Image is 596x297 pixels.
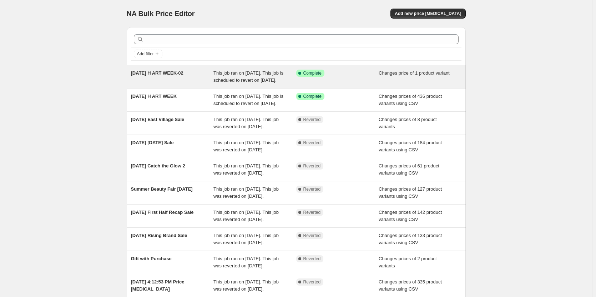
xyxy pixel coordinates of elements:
span: This job ran on [DATE]. This job was reverted on [DATE]. [213,163,279,176]
span: Reverted [303,210,321,215]
span: This job ran on [DATE]. This job was reverted on [DATE]. [213,279,279,292]
span: [DATE] First Half Recap Sale [131,210,194,215]
span: [DATE] [DATE] Sale [131,140,174,145]
button: Add new price [MEDICAL_DATA] [390,9,465,19]
span: This job ran on [DATE]. This job was reverted on [DATE]. [213,186,279,199]
span: [DATE] H ART WEEK-02 [131,70,183,76]
span: Summer Beauty Fair [DATE] [131,186,193,192]
span: Reverted [303,279,321,285]
span: This job ran on [DATE]. This job was reverted on [DATE]. [213,210,279,222]
span: Reverted [303,163,321,169]
span: Changes price of 1 product variant [379,70,450,76]
span: This job ran on [DATE]. This job was reverted on [DATE]. [213,233,279,245]
span: This job ran on [DATE]. This job is scheduled to revert on [DATE]. [213,70,283,83]
span: Gift with Purchase [131,256,172,261]
span: [DATE] 4:12:53 PM Price [MEDICAL_DATA] [131,279,185,292]
span: Changes prices of 8 product variants [379,117,437,129]
span: Reverted [303,140,321,146]
span: This job ran on [DATE]. This job is scheduled to revert on [DATE]. [213,94,283,106]
span: Changes prices of 142 product variants using CSV [379,210,442,222]
span: Complete [303,70,322,76]
span: Add filter [137,51,154,57]
span: Changes prices of 2 product variants [379,256,437,268]
span: Reverted [303,233,321,238]
span: Changes prices of 436 product variants using CSV [379,94,442,106]
span: Add new price [MEDICAL_DATA] [395,11,461,16]
span: This job ran on [DATE]. This job was reverted on [DATE]. [213,140,279,152]
span: [DATE] H ART WEEK [131,94,177,99]
span: Changes prices of 133 product variants using CSV [379,233,442,245]
span: NA Bulk Price Editor [127,10,195,17]
span: This job ran on [DATE]. This job was reverted on [DATE]. [213,117,279,129]
span: Changes prices of 184 product variants using CSV [379,140,442,152]
span: Complete [303,94,322,99]
span: Changes prices of 335 product variants using CSV [379,279,442,292]
span: [DATE] Catch the Glow 2 [131,163,185,168]
span: [DATE] East Village Sale [131,117,185,122]
button: Add filter [134,50,162,58]
span: Changes prices of 127 product variants using CSV [379,186,442,199]
span: This job ran on [DATE]. This job was reverted on [DATE]. [213,256,279,268]
span: [DATE] Rising Brand Sale [131,233,187,238]
span: Reverted [303,117,321,122]
span: Reverted [303,186,321,192]
span: Changes prices of 61 product variants using CSV [379,163,439,176]
span: Reverted [303,256,321,262]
